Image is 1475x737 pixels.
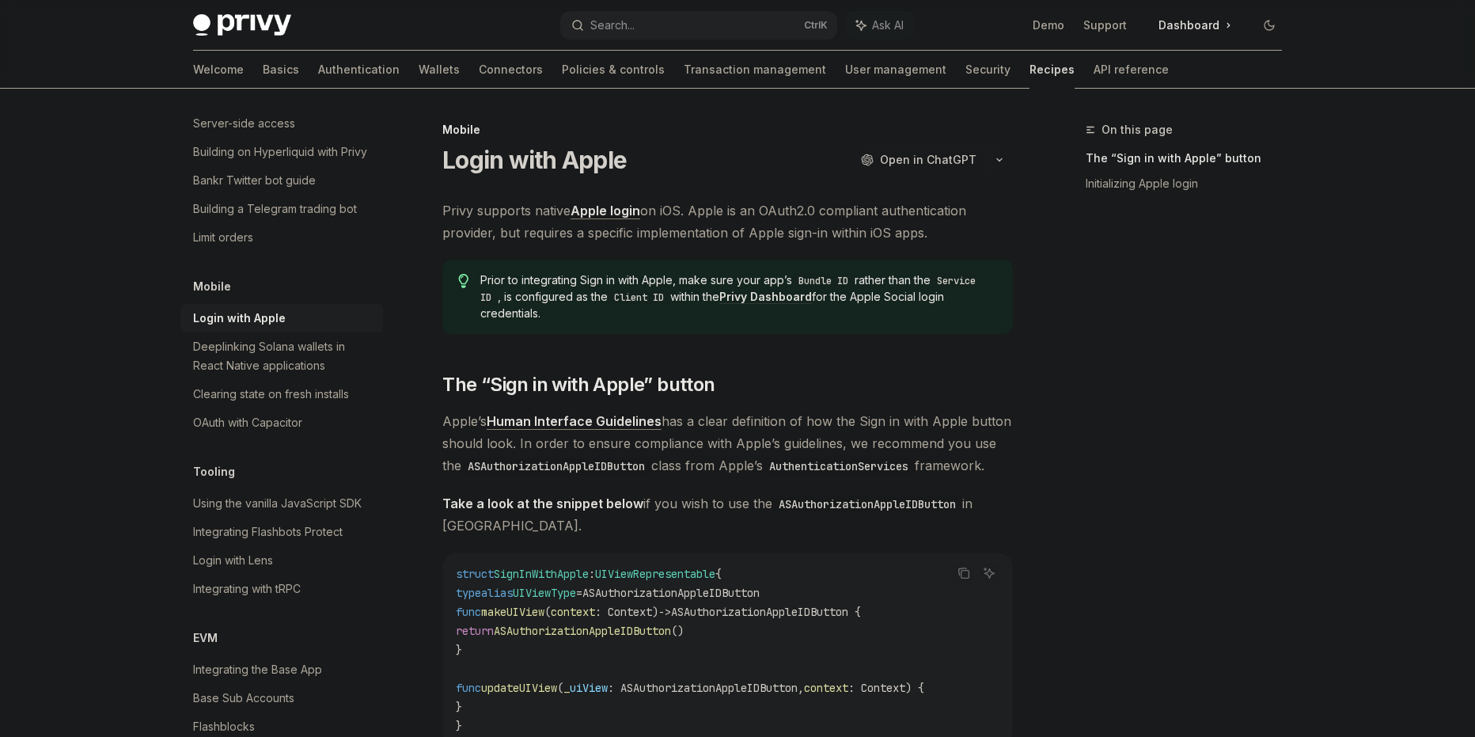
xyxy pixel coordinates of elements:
[845,51,946,89] a: User management
[494,624,671,638] span: ASAuthorizationAppleIDButton
[763,458,915,475] code: AuthenticationServices
[965,51,1011,89] a: Security
[719,290,812,304] a: Privy Dashboard
[456,605,481,619] span: func
[442,122,1013,138] div: Mobile
[442,146,627,174] h1: Login with Apple
[804,681,848,695] span: context
[193,462,235,481] h5: Tooling
[1029,51,1075,89] a: Recipes
[180,195,383,223] a: Building a Telegram trading bot
[193,337,373,375] div: Deeplinking Solana wallets in React Native applications
[193,199,357,218] div: Building a Telegram trading bot
[658,605,671,619] span: ->
[595,567,715,581] span: UIViewRepresentable
[180,546,383,575] a: Login with Lens
[551,605,595,619] span: context
[193,385,349,404] div: Clearing state on fresh installs
[979,563,999,583] button: Ask AI
[1102,120,1173,139] span: On this page
[180,380,383,408] a: Clearing state on fresh installs
[419,51,460,89] a: Wallets
[193,494,362,513] div: Using the vanilla JavaScript SDK
[848,681,924,695] span: : Context) {
[1257,13,1282,38] button: Toggle dark mode
[480,273,976,306] code: Service ID
[494,567,589,581] span: SignInWithApple
[442,496,643,511] strong: Take a look at the snippet below
[792,273,855,289] code: Bundle ID
[180,166,383,195] a: Bankr Twitter bot guide
[193,579,301,598] div: Integrating with tRPC
[180,684,383,712] a: Base Sub Accounts
[193,551,273,570] div: Login with Lens
[582,586,760,600] span: ASAuthorizationAppleIDButton
[590,16,635,35] div: Search...
[193,228,253,247] div: Limit orders
[456,719,462,733] span: }
[456,567,494,581] span: struct
[180,655,383,684] a: Integrating the Base App
[608,290,670,306] code: Client ID
[608,681,804,695] span: : ASAuthorizationAppleIDButton,
[442,199,1013,244] span: Privy supports native on iOS. Apple is an OAuth2.0 compliant authentication provider, but require...
[193,717,255,736] div: Flashblocks
[193,51,244,89] a: Welcome
[456,624,494,638] span: return
[804,19,828,32] span: Ctrl K
[1146,13,1244,38] a: Dashboard
[544,605,551,619] span: (
[880,152,976,168] span: Open in ChatGPT
[1086,171,1295,196] a: Initializing Apple login
[442,372,715,397] span: The “Sign in with Apple” button
[772,496,962,513] code: ASAuthorizationAppleIDButton
[458,274,469,288] svg: Tip
[180,138,383,166] a: Building on Hyperliquid with Privy
[671,624,684,638] span: ()
[193,522,343,541] div: Integrating Flashbots Protect
[180,304,383,332] a: Login with Apple
[456,681,481,695] span: func
[442,410,1013,477] span: Apple’s has a clear definition of how the Sign in with Apple button should look. In order to ensu...
[456,700,462,714] span: }
[479,51,543,89] a: Connectors
[180,575,383,603] a: Integrating with tRPC
[1033,17,1064,33] a: Demo
[1086,146,1295,171] a: The “Sign in with Apple” button
[513,586,576,600] span: UIViewType
[576,586,582,600] span: =
[1083,17,1127,33] a: Support
[456,643,462,657] span: }
[193,660,322,679] div: Integrating the Base App
[480,272,997,321] span: Prior to integrating Sign in with Apple, make sure your app’s rather than the , is configured as ...
[442,492,1013,537] span: if you wish to use the in [GEOGRAPHIC_DATA].
[180,518,383,546] a: Integrating Flashbots Protect
[193,629,218,648] h5: EVM
[481,605,544,619] span: makeUIView
[318,51,400,89] a: Authentication
[560,11,837,40] button: Search...CtrlK
[1094,51,1169,89] a: API reference
[461,458,651,475] code: ASAuthorizationAppleIDButton
[954,563,974,583] button: Copy the contents from the code block
[684,51,826,89] a: Transaction management
[872,17,904,33] span: Ask AI
[715,567,722,581] span: {
[193,413,302,432] div: OAuth with Capacitor
[193,14,291,36] img: dark logo
[845,11,915,40] button: Ask AI
[193,114,295,133] div: Server-side access
[193,277,231,296] h5: Mobile
[563,681,570,695] span: _
[671,605,861,619] span: ASAuthorizationAppleIDButton {
[851,146,986,173] button: Open in ChatGPT
[193,309,286,328] div: Login with Apple
[557,681,563,695] span: (
[180,332,383,380] a: Deeplinking Solana wallets in React Native applications
[263,51,299,89] a: Basics
[595,605,658,619] span: : Context)
[481,681,557,695] span: updateUIView
[589,567,595,581] span: :
[571,203,640,219] a: Apple login
[180,489,383,518] a: Using the vanilla JavaScript SDK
